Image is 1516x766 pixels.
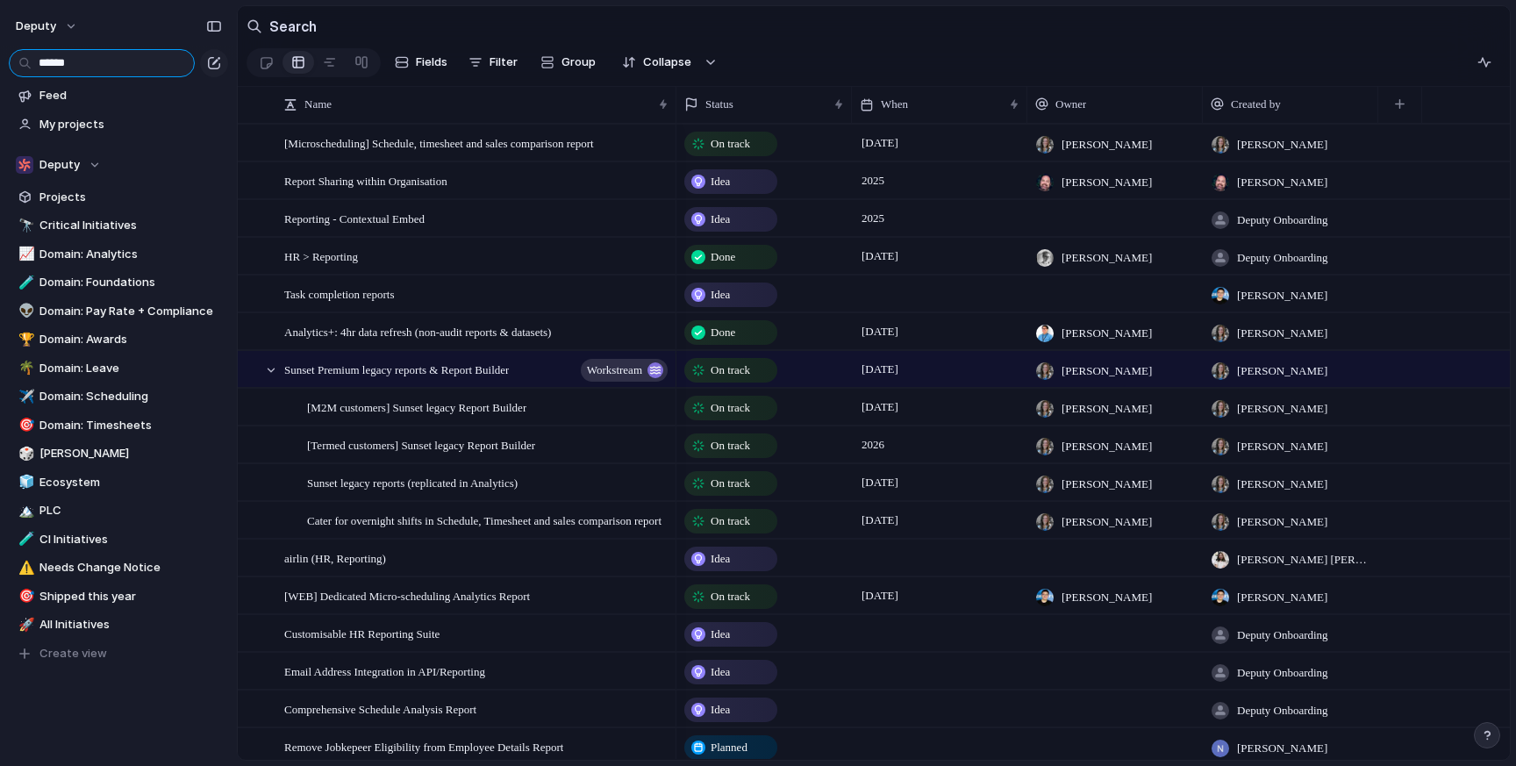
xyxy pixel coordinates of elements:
span: Email Address Integration in API/Reporting [284,661,485,681]
span: Comprehensive Schedule Analysis Report [284,698,476,719]
span: My projects [39,116,222,133]
button: 🏆 [16,331,33,348]
button: 👽 [16,303,33,320]
span: PLC [39,502,222,519]
span: [PERSON_NAME] [1062,513,1152,531]
span: HR > Reporting [284,246,358,266]
span: Deputy Onboarding [1237,702,1328,719]
div: 🧊Ecosystem [9,469,228,496]
a: ⚠️Needs Change Notice [9,555,228,581]
span: [DATE] [857,246,903,267]
span: Group [561,54,596,71]
span: Idea [711,550,730,568]
button: ✈️ [16,388,33,405]
span: Domain: Leave [39,360,222,377]
span: When [881,96,908,113]
span: Idea [711,286,730,304]
button: 🌴 [16,360,33,377]
span: [PERSON_NAME] [1062,174,1152,191]
span: [PERSON_NAME] [1237,513,1327,531]
button: deputy [8,12,87,40]
div: 🌴Domain: Leave [9,355,228,382]
span: Feed [39,87,222,104]
span: 2025 [857,170,889,191]
button: 🎯 [16,417,33,434]
div: 🎲[PERSON_NAME] [9,440,228,467]
span: 2025 [857,208,889,229]
span: Create view [39,645,107,662]
span: deputy [16,18,56,35]
span: Collapse [643,54,691,71]
a: 🏔️PLC [9,498,228,524]
span: On track [711,437,750,455]
span: On track [711,362,750,379]
span: Domain: Awards [39,331,222,348]
span: Needs Change Notice [39,559,222,576]
span: Domain: Foundations [39,274,222,291]
button: Create view [9,641,228,667]
span: Idea [711,173,730,190]
span: Projects [39,189,222,206]
span: Remove Jobkepeer Eligibility from Employee Details Report [284,736,563,756]
span: [PERSON_NAME] [1237,174,1327,191]
span: Cater for overnight shifts in Schedule, Timesheet and sales comparison report [307,510,661,530]
span: Report Sharing within Organisation [284,170,447,190]
span: Idea [711,701,730,719]
a: Projects [9,184,228,211]
div: 🏔️ [18,501,31,521]
button: 🔭 [16,217,33,234]
button: 🚀 [16,616,33,634]
div: 👽 [18,301,31,321]
span: Done [711,248,735,266]
span: [M2M customers] Sunset legacy Report Builder [307,397,526,417]
span: Done [711,324,735,341]
span: Idea [711,211,730,228]
span: [PERSON_NAME] [1062,362,1152,380]
span: On track [711,588,750,605]
span: Reporting - Contextual Embed [284,208,425,228]
span: [PERSON_NAME] [1237,400,1327,418]
span: On track [711,512,750,530]
div: 🔭 [18,216,31,236]
h2: Search [269,16,317,37]
span: Idea [711,663,730,681]
span: [DATE] [857,321,903,342]
span: Domain: Scheduling [39,388,222,405]
span: Task completion reports [284,283,394,304]
span: Domain: Timesheets [39,417,222,434]
span: [DATE] [857,585,903,606]
span: All Initiatives [39,616,222,634]
span: Filter [490,54,518,71]
span: Idea [711,626,730,643]
div: ⚠️ [18,558,31,578]
span: Deputy Onboarding [1237,626,1328,644]
a: 🔭Critical Initiatives [9,212,228,239]
span: Created by [1231,96,1281,113]
button: 🧪 [16,274,33,291]
a: 🚀All Initiatives [9,612,228,638]
div: 🌴 [18,358,31,378]
span: [PERSON_NAME] [1237,589,1327,606]
span: On track [711,475,750,492]
span: Sunset Premium legacy reports & Report Builder [284,359,509,379]
div: 🧪 [18,273,31,293]
div: ✈️ [18,387,31,407]
a: 🧪CI Initiatives [9,526,228,553]
span: Owner [1055,96,1086,113]
span: [PERSON_NAME] [1237,476,1327,493]
button: 🧊 [16,474,33,491]
a: 📈Domain: Analytics [9,241,228,268]
a: 🏆Domain: Awards [9,326,228,353]
span: [PERSON_NAME] [1237,136,1327,154]
span: [PERSON_NAME] [1062,400,1152,418]
button: Group [532,48,604,76]
button: Fields [388,48,454,76]
span: Name [304,96,332,113]
a: 👽Domain: Pay Rate + Compliance [9,298,228,325]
